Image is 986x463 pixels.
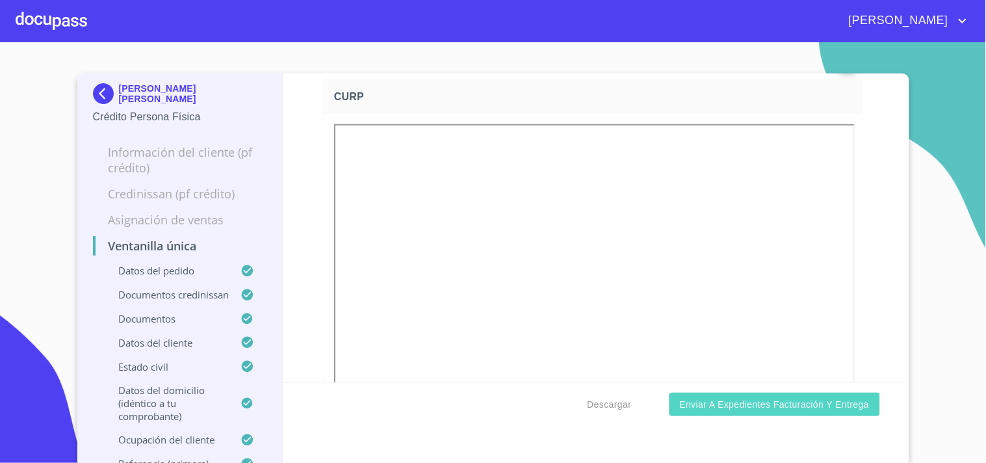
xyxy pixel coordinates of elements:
[839,10,955,31] span: [PERSON_NAME]
[839,10,970,31] button: account of current user
[93,186,268,202] p: Credinissan (PF crédito)
[93,238,268,254] p: Ventanilla única
[93,312,241,325] p: Documentos
[680,397,870,413] span: Enviar a Expedientes Facturación y Entrega
[119,83,268,104] p: [PERSON_NAME] [PERSON_NAME]
[93,384,241,423] p: Datos del domicilio (idéntico a tu comprobante)
[93,288,241,301] p: Documentos CrediNissan
[334,90,857,103] span: CURP
[669,393,880,417] button: Enviar a Expedientes Facturación y Entrega
[93,360,241,373] p: Estado civil
[93,433,241,446] p: Ocupación del Cliente
[93,336,241,349] p: Datos del cliente
[582,393,637,417] button: Descargar
[93,83,268,109] div: [PERSON_NAME] [PERSON_NAME]
[93,83,119,104] img: Docupass spot blue
[588,397,632,413] span: Descargar
[93,264,241,277] p: Datos del pedido
[93,212,268,228] p: Asignación de Ventas
[93,109,268,125] p: Crédito Persona Física
[93,144,268,176] p: Información del cliente (PF crédito)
